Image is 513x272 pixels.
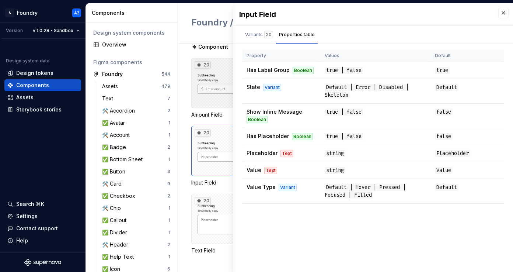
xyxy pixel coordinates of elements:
a: Text7 [99,93,173,104]
div: Text Field [191,247,273,254]
span: ❖ Component [192,43,228,51]
span: Default | Error | Disabled | Skeleton [325,84,409,99]
span: true | false [325,133,363,140]
div: Figma components [93,59,170,66]
div: 3 [167,169,170,175]
span: Default | Hover | Pressed | Focused | Filled [325,184,406,199]
div: Input Field [191,179,273,186]
a: Settings [4,210,81,222]
a: ✅ Divider1 [99,227,173,238]
div: Variant [263,84,281,91]
a: Overview [90,39,173,51]
div: 20 [195,129,211,137]
a: ✅ Bottom Sheet1 [99,154,173,165]
div: ✅ Badge [102,144,129,151]
div: 2 [167,193,170,199]
span: true | false [325,67,363,74]
div: A [5,8,14,17]
a: ✅ Help Text1 [99,251,173,263]
div: Boolean [292,133,313,140]
div: ✅ Checkbox [102,192,138,200]
div: 20Amount Field [191,58,273,118]
div: 544 [161,71,170,77]
span: Default [435,84,458,91]
div: 479 [161,83,170,89]
h2: ✅ Input [191,17,395,28]
a: 🛠️ Account1 [99,129,173,141]
div: 2 [167,242,170,248]
div: 🛠️ Accordion [102,107,138,114]
div: Text [264,167,277,174]
div: 20Input Field [191,126,273,186]
div: Settings [16,213,38,220]
button: Contact support [4,223,81,234]
span: true [435,67,450,74]
div: 2 [167,108,170,114]
span: false [435,133,453,140]
div: Variants [245,31,273,38]
div: Input Field [239,9,491,20]
div: Design tokens [16,69,53,77]
a: 🛠️ Card9 [99,178,173,190]
div: Components [92,9,175,17]
div: Boolean [293,67,314,74]
div: 20 [195,61,211,69]
div: 6 [167,266,170,272]
div: 🛠️ Header [102,241,131,248]
div: ✅ Divider [102,229,130,236]
a: 🛠️ Chip1 [99,202,173,214]
span: v 1.0.28 - Sandbox [33,28,73,34]
a: 🛠️ Header2 [99,239,173,251]
span: State [247,84,260,90]
th: Values [320,50,430,62]
div: Boolean [247,116,268,123]
div: Design system components [93,29,170,37]
div: 1 [168,156,170,162]
div: Text [280,150,293,157]
div: Version [6,28,23,34]
div: 1 [168,120,170,126]
a: Storybook stories [4,104,81,116]
a: ✅ Button3 [99,166,173,178]
div: 7 [167,96,170,101]
div: Assets [102,83,121,90]
span: Value [435,167,453,174]
a: Assets [4,92,81,103]
a: Components [4,79,81,91]
button: Search ⌘K [4,198,81,210]
div: 20 [264,31,273,38]
svg: Supernova Logo [24,259,61,266]
div: Assets [16,94,34,101]
th: Default [430,50,504,62]
div: 🛠️ Card [102,180,125,187]
div: Overview [102,41,170,48]
button: v 1.0.28 - Sandbox [29,25,83,36]
button: AFoundryAZ [1,5,84,21]
span: Placeholder [435,150,470,157]
span: Has Placeholder [247,133,289,139]
div: Amount Field [191,111,273,118]
a: Foundry544 [90,68,173,80]
div: ✅ Bottom Sheet [102,156,146,163]
div: 1 [168,254,170,260]
div: ✅ Help Text [102,253,137,261]
div: Foundry [102,70,123,78]
span: Foundry / [191,17,233,28]
a: ✅ Callout1 [99,214,173,226]
div: Search ⌘K [16,200,44,208]
a: Assets479 [99,80,173,92]
button: Help [4,235,81,247]
span: Show Inline Message [247,109,302,115]
div: Foundry [17,9,38,17]
div: 1 [168,217,170,223]
span: Has Label Group [247,67,290,73]
span: false [435,109,453,116]
div: 9 [167,181,170,187]
span: Default [435,184,458,191]
div: 2 [167,144,170,150]
span: Placeholder [247,150,278,156]
a: ✅ Checkbox2 [99,190,173,202]
span: Value Type [247,184,276,190]
span: true | false [325,109,363,116]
